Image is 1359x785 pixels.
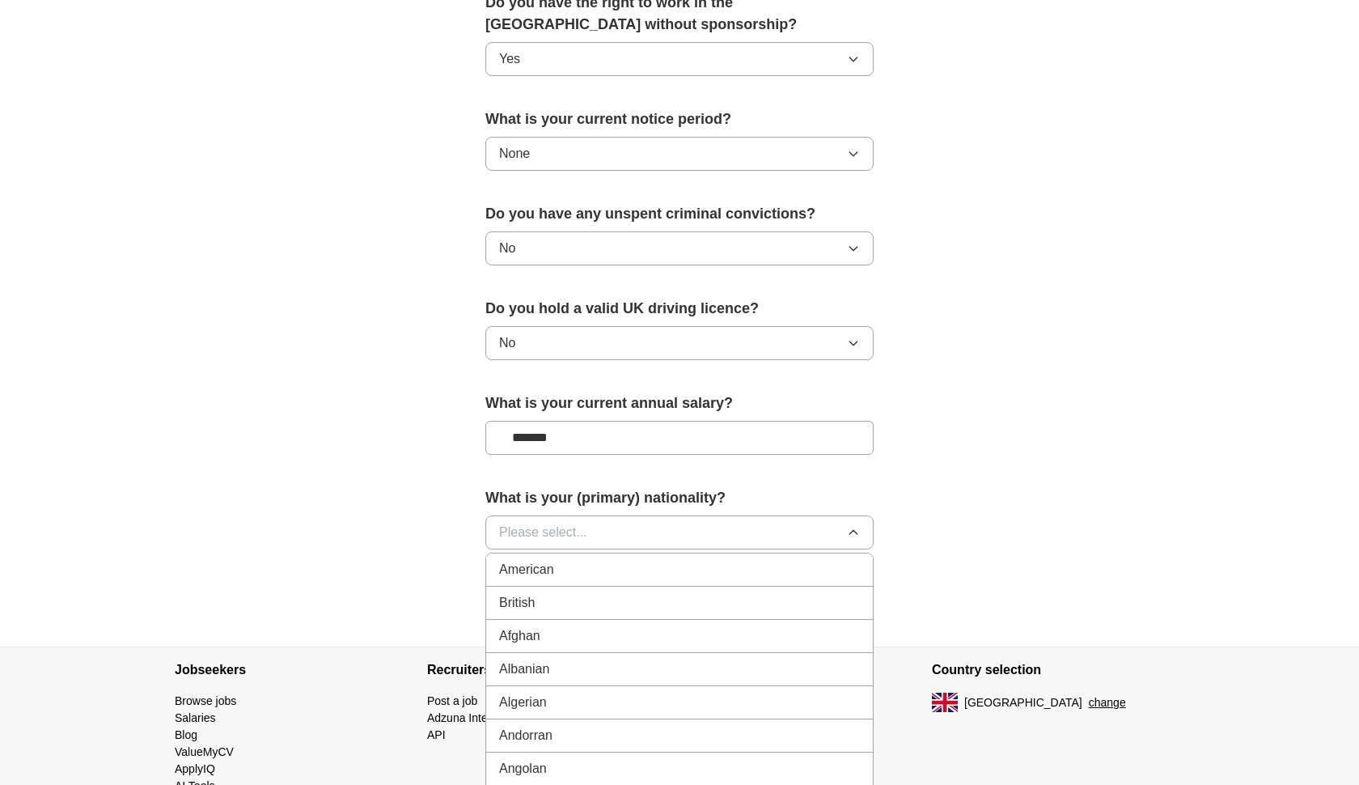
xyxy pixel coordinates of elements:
[175,711,216,724] a: Salaries
[175,745,234,758] a: ValueMyCV
[485,137,874,171] button: None
[485,487,874,509] label: What is your (primary) nationality?
[499,593,535,613] span: British
[485,392,874,414] label: What is your current annual salary?
[499,660,549,679] span: Albanian
[499,560,554,579] span: American
[485,42,874,76] button: Yes
[499,759,547,779] span: Angolan
[932,693,958,712] img: UK flag
[485,231,874,265] button: No
[427,728,446,741] a: API
[1089,694,1126,711] button: change
[485,516,874,549] button: Please select...
[932,647,1184,693] h4: Country selection
[427,711,526,724] a: Adzuna Intelligence
[499,239,515,258] span: No
[485,203,874,225] label: Do you have any unspent criminal convictions?
[499,49,520,69] span: Yes
[499,523,587,542] span: Please select...
[499,726,552,745] span: Andorran
[427,694,477,707] a: Post a job
[175,762,215,775] a: ApplyIQ
[499,333,515,353] span: No
[964,694,1082,711] span: [GEOGRAPHIC_DATA]
[485,298,874,320] label: Do you hold a valid UK driving licence?
[499,626,540,646] span: Afghan
[175,694,236,707] a: Browse jobs
[175,728,197,741] a: Blog
[485,326,874,360] button: No
[485,108,874,130] label: What is your current notice period?
[499,144,530,163] span: None
[499,693,547,712] span: Algerian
